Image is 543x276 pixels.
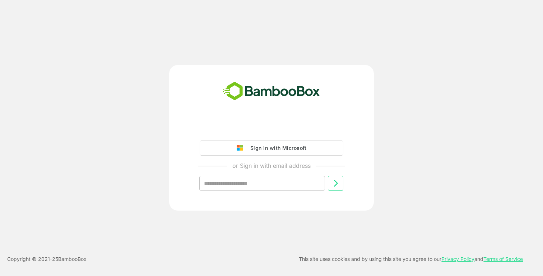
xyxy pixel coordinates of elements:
[483,256,523,262] a: Terms of Service
[247,143,306,153] div: Sign in with Microsoft
[219,79,324,103] img: bamboobox
[441,256,474,262] a: Privacy Policy
[7,255,87,263] p: Copyright © 2021- 25 BambooBox
[200,141,343,156] button: Sign in with Microsoft
[232,161,311,170] p: or Sign in with email address
[237,145,247,151] img: google
[299,255,523,263] p: This site uses cookies and by using this site you agree to our and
